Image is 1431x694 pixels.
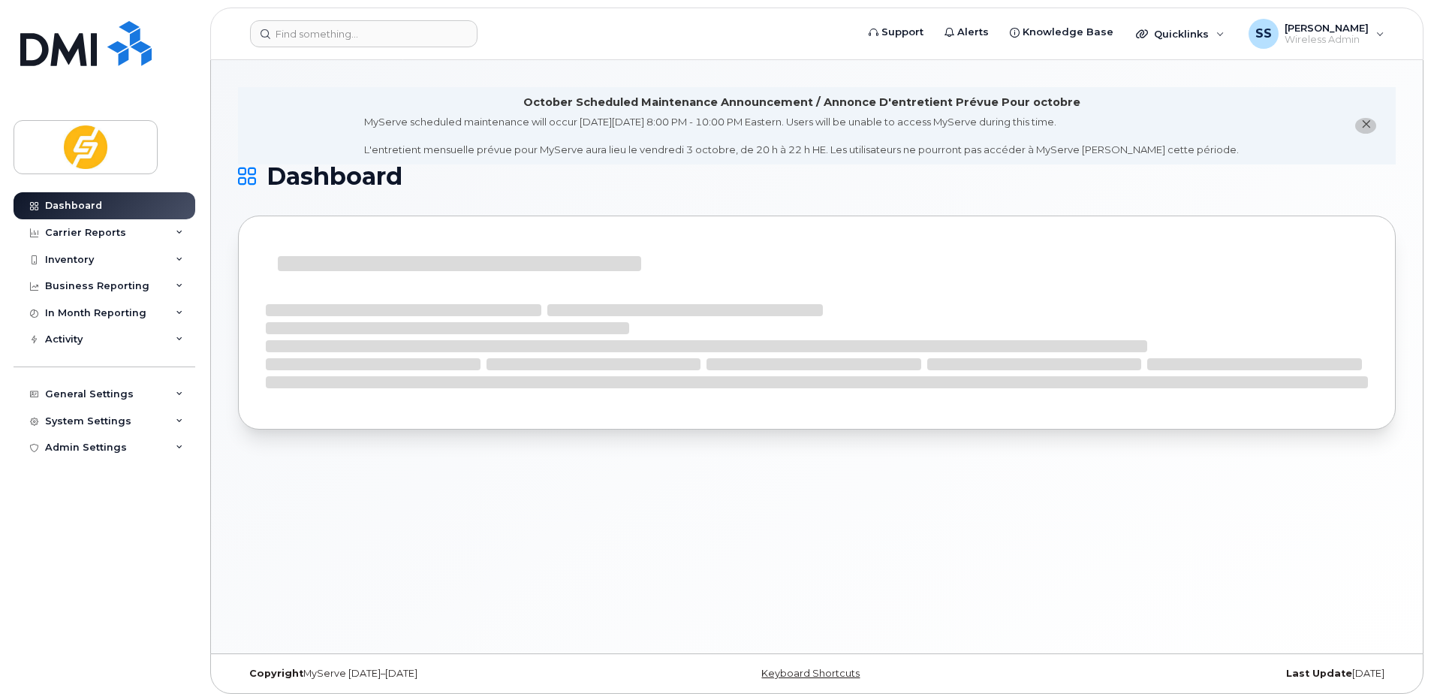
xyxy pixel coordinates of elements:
[1010,668,1396,680] div: [DATE]
[523,95,1080,110] div: October Scheduled Maintenance Announcement / Annonce D'entretient Prévue Pour octobre
[238,668,624,680] div: MyServe [DATE]–[DATE]
[364,115,1239,157] div: MyServe scheduled maintenance will occur [DATE][DATE] 8:00 PM - 10:00 PM Eastern. Users will be u...
[1286,668,1352,679] strong: Last Update
[761,668,860,679] a: Keyboard Shortcuts
[267,165,402,188] span: Dashboard
[1355,118,1376,134] button: close notification
[249,668,303,679] strong: Copyright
